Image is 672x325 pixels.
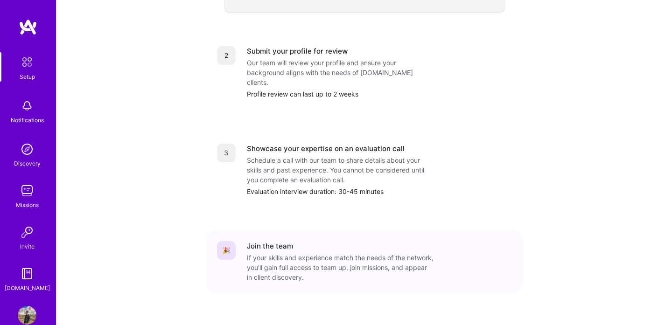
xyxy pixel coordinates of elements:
div: Notifications [11,115,44,125]
div: 3 [217,144,236,162]
div: If your skills and experience match the needs of the network, you’ll gain full access to team up,... [247,253,434,282]
img: logo [19,19,37,35]
img: teamwork [18,181,36,200]
img: User Avatar [18,306,36,325]
a: User Avatar [15,306,39,325]
div: Submit your profile for review [247,46,348,56]
div: Join the team [247,241,293,251]
img: bell [18,97,36,115]
div: 🎉 [217,241,236,260]
img: guide book [18,264,36,283]
div: Setup [20,72,35,82]
div: Invite [20,242,35,251]
div: Evaluation interview duration: 30-45 minutes [247,187,512,196]
img: setup [17,52,37,72]
div: Schedule a call with our team to share details about your skills and past experience. You cannot ... [247,155,434,185]
img: discovery [18,140,36,159]
div: Discovery [14,159,41,168]
img: Invite [18,223,36,242]
div: [DOMAIN_NAME] [5,283,50,293]
div: Showcase your expertise on an evaluation call [247,144,405,153]
div: 2 [217,46,236,65]
div: Our team will review your profile and ensure your background aligns with the needs of [DOMAIN_NAM... [247,58,434,87]
div: Missions [16,200,39,210]
div: Profile review can last up to 2 weeks [247,89,512,99]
